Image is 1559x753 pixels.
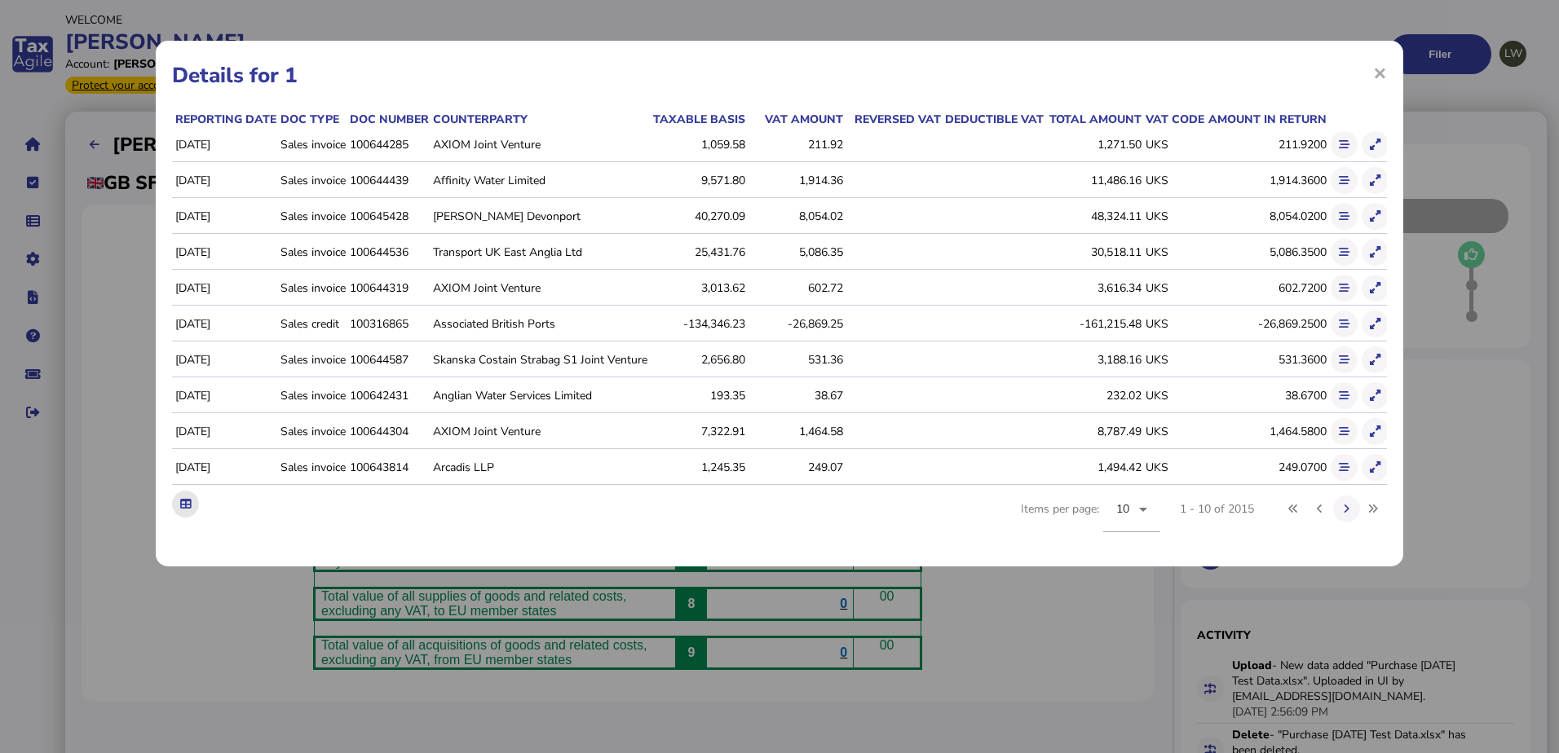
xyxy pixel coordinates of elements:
div: Reversed VAT [847,112,941,127]
td: AXIOM Joint Venture [430,271,648,306]
div: Items per page: [1021,487,1160,550]
div: 602.72 [749,280,843,296]
td: 100644439 [347,164,430,198]
div: 1,059.58 [651,137,745,152]
button: Export table data to Excel [172,491,199,517]
div: 9,571.80 [651,173,745,188]
td: Transport UK East Anglia Ltd [430,236,648,270]
button: Show transaction detail [1362,382,1389,409]
td: [PERSON_NAME] Devonport [430,200,648,234]
td: AXIOM Joint Venture [430,128,648,162]
button: Next page [1333,495,1360,522]
div: 5,086.35 [749,244,843,260]
div: 1 - 10 of 2015 [1180,501,1254,517]
td: 100644304 [347,415,430,449]
td: [DATE] [172,200,277,234]
td: UKS [1142,451,1205,485]
td: Sales invoice [277,164,347,198]
div: -26,869.2500 [1208,316,1327,332]
div: 5,086.3500 [1208,244,1327,260]
button: Show flow [1331,131,1358,158]
td: UKS [1142,379,1205,413]
td: Sales credit [277,307,347,341]
td: [DATE] [172,164,277,198]
td: 100644285 [347,128,430,162]
div: 48,324.11 [1048,209,1142,224]
div: 249.07 [749,460,843,475]
td: [DATE] [172,379,277,413]
td: [DATE] [172,271,277,306]
td: UKS [1142,164,1205,198]
div: 40,270.09 [651,209,745,224]
td: UKS [1142,271,1205,306]
button: Show flow [1331,239,1358,266]
div: 25,431.76 [651,244,745,260]
button: Show flow [1331,203,1358,230]
th: Doc number [347,111,430,128]
td: Sales invoice [277,271,347,306]
div: 1,914.3600 [1208,173,1327,188]
button: Show flow [1331,167,1358,194]
button: Show transaction detail [1362,239,1389,266]
td: [DATE] [172,451,277,485]
button: Show transaction detail [1362,310,1389,337]
button: First page [1280,495,1307,522]
td: Associated British Ports [430,307,648,341]
button: Show flow [1331,382,1358,409]
td: 100642431 [347,379,430,413]
th: VAT code [1142,111,1205,128]
td: 100644319 [347,271,430,306]
button: Show transaction detail [1362,454,1389,481]
span: 10 [1116,501,1130,517]
button: Show transaction detail [1362,203,1389,230]
div: -161,215.48 [1048,316,1142,332]
button: Show transaction detail [1362,346,1389,373]
div: 211.9200 [1208,137,1327,152]
th: Counterparty [430,111,648,128]
div: 531.3600 [1208,352,1327,368]
div: 193.35 [651,388,745,403]
td: UKS [1142,415,1205,449]
div: 1,464.5800 [1208,424,1327,439]
td: Sales invoice [277,415,347,449]
div: 2,656.80 [651,352,745,368]
td: Skanska Costain Strabag S1 Joint Venture [430,343,648,377]
div: 7,322.91 [651,424,745,439]
td: [DATE] [172,307,277,341]
td: Sales invoice [277,200,347,234]
div: 38.6700 [1208,388,1327,403]
td: UKS [1142,200,1205,234]
button: Show transaction detail [1362,275,1389,302]
div: 30,518.11 [1048,244,1142,260]
div: 3,013.62 [651,280,745,296]
td: Sales invoice [277,343,347,377]
div: Total amount [1048,112,1142,127]
td: UKS [1142,128,1205,162]
div: 1,271.50 [1048,137,1142,152]
td: Affinity Water Limited [430,164,648,198]
td: Anglian Water Services Limited [430,379,648,413]
div: 211.92 [749,137,843,152]
td: 100316865 [347,307,430,341]
div: 3,616.34 [1048,280,1142,296]
div: 11,486.16 [1048,173,1142,188]
div: 1,494.42 [1048,460,1142,475]
td: UKS [1142,307,1205,341]
div: 232.02 [1048,388,1142,403]
mat-form-field: Change page size [1103,487,1160,550]
td: Sales invoice [277,379,347,413]
td: [DATE] [172,415,277,449]
div: 531.36 [749,352,843,368]
div: Deductible VAT [945,112,1044,127]
td: 100643814 [347,451,430,485]
td: Sales invoice [277,236,347,270]
div: 8,054.02 [749,209,843,224]
div: 8,054.0200 [1208,209,1327,224]
td: 100645428 [347,200,430,234]
div: 249.0700 [1208,460,1327,475]
button: Show flow [1331,310,1358,337]
div: 1,245.35 [651,460,745,475]
td: 100644536 [347,236,430,270]
button: Show flow [1331,418,1358,445]
div: 1,464.58 [749,424,843,439]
